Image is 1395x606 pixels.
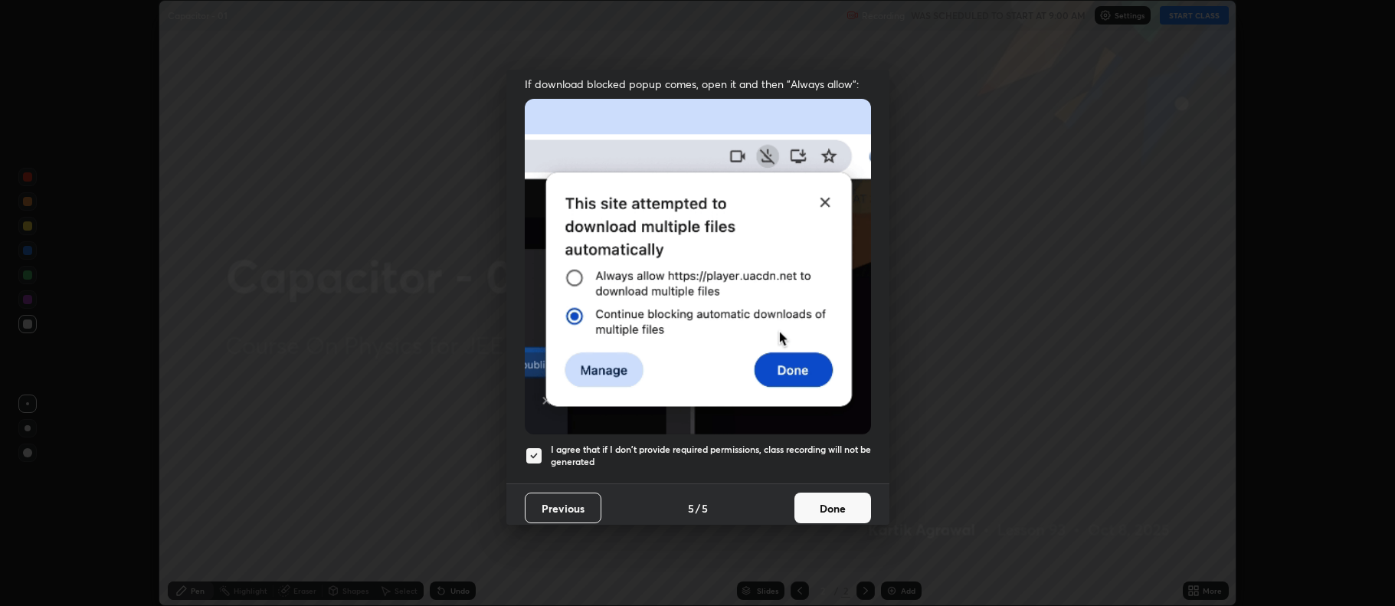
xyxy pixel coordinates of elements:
button: Previous [525,493,601,523]
h4: / [696,500,700,516]
h4: 5 [702,500,708,516]
h4: 5 [688,500,694,516]
img: downloads-permission-blocked.gif [525,99,871,434]
span: If download blocked popup comes, open it and then "Always allow": [525,77,871,91]
h5: I agree that if I don't provide required permissions, class recording will not be generated [551,444,871,467]
button: Done [794,493,871,523]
